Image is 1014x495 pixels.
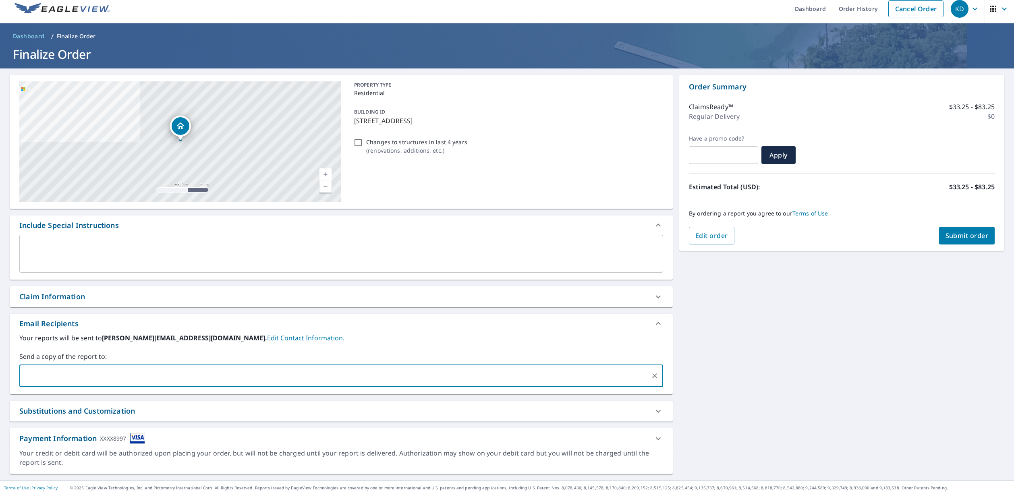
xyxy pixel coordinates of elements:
p: Order Summary [689,81,995,92]
li: / [51,31,54,41]
p: | [4,485,58,490]
div: Dropped pin, building 1, Residential property, 285 Second St Statham, GA 30666 [170,116,191,141]
p: ( renovations, additions, etc. ) [366,146,467,155]
a: Terms of Use [4,485,29,491]
p: Changes to structures in last 4 years [366,138,467,146]
p: Residential [354,89,660,97]
img: EV Logo [15,3,110,15]
p: [STREET_ADDRESS] [354,116,660,126]
div: Email Recipients [10,314,673,333]
span: Edit order [695,231,728,240]
a: Privacy Policy [31,485,58,491]
a: Current Level 17, Zoom In [319,168,332,180]
button: Edit order [689,227,734,244]
label: Have a promo code? [689,135,758,142]
p: BUILDING ID [354,108,385,115]
div: Claim Information [10,286,673,307]
a: Terms of Use [792,209,828,217]
div: Claim Information [19,291,85,302]
p: ClaimsReady™ [689,102,733,112]
b: [PERSON_NAME][EMAIL_ADDRESS][DOMAIN_NAME]. [102,333,267,342]
label: Send a copy of the report to: [19,352,663,361]
span: Dashboard [13,32,45,40]
p: Finalize Order [57,32,96,40]
span: Submit order [946,231,989,240]
div: Include Special Instructions [19,220,119,231]
p: Regular Delivery [689,112,740,121]
nav: breadcrumb [10,30,1004,43]
div: XXXX8997 [100,433,126,444]
button: Submit order [939,227,995,244]
div: Your credit or debit card will be authorized upon placing your order, but will not be charged unt... [19,449,663,467]
div: Substitutions and Customization [10,401,673,421]
a: EditContactInfo [267,333,344,342]
img: cardImage [130,433,145,444]
button: Clear [649,370,660,381]
button: Apply [761,146,796,164]
p: By ordering a report you agree to our [689,210,995,217]
p: © 2025 Eagle View Technologies, Inc. and Pictometry International Corp. All Rights Reserved. Repo... [70,485,1010,491]
a: Current Level 17, Zoom Out [319,180,332,193]
p: $33.25 - $83.25 [949,182,995,192]
div: Substitutions and Customization [19,406,135,416]
a: Cancel Order [888,0,943,17]
div: Include Special Instructions [10,215,673,235]
div: Email Recipients [19,318,79,329]
p: $0 [987,112,995,121]
label: Your reports will be sent to [19,333,663,343]
div: Payment InformationXXXX8997cardImage [10,428,673,449]
p: PROPERTY TYPE [354,81,660,89]
a: Dashboard [10,30,48,43]
div: Payment Information [19,433,145,444]
p: Estimated Total (USD): [689,182,842,192]
p: $33.25 - $83.25 [949,102,995,112]
span: Apply [768,151,789,159]
h1: Finalize Order [10,46,1004,62]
